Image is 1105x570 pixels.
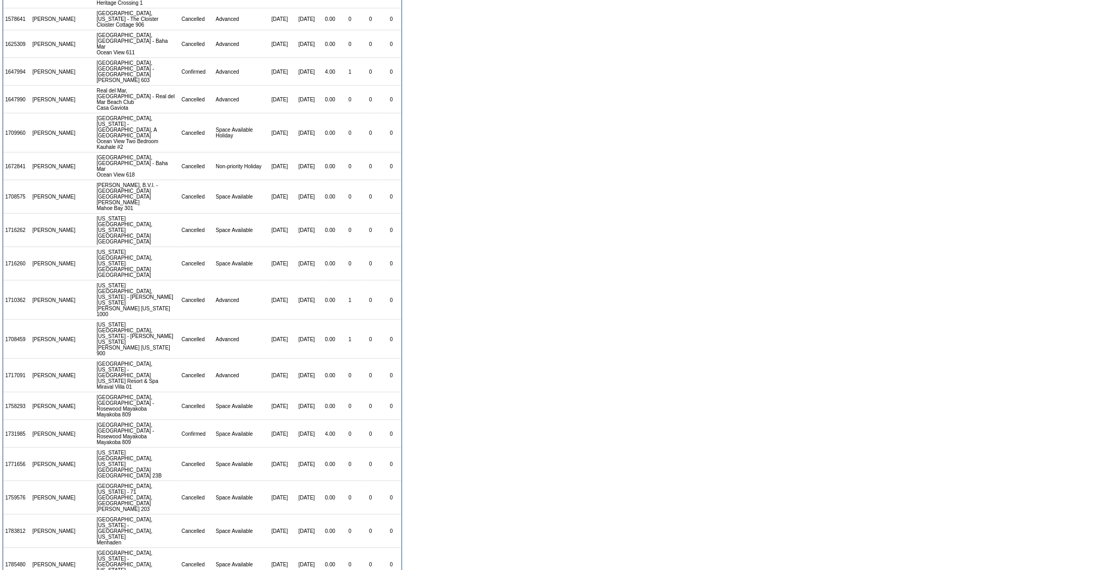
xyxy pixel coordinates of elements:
[293,515,321,548] td: [DATE]
[293,247,321,281] td: [DATE]
[30,448,78,481] td: [PERSON_NAME]
[95,420,180,448] td: [GEOGRAPHIC_DATA], [GEOGRAPHIC_DATA] - Rosewood Mayakoba Mayakoba 809
[3,58,30,86] td: 1647994
[266,153,292,180] td: [DATE]
[360,153,382,180] td: 0
[214,214,266,247] td: Space Available
[321,359,340,392] td: 0.00
[30,180,78,214] td: [PERSON_NAME]
[30,113,78,153] td: [PERSON_NAME]
[180,153,214,180] td: Cancelled
[180,448,214,481] td: Cancelled
[95,359,180,392] td: [GEOGRAPHIC_DATA], [US_STATE] - [GEOGRAPHIC_DATA] [US_STATE] Resort & Spa Miraval Villa 01
[266,281,292,320] td: [DATE]
[30,214,78,247] td: [PERSON_NAME]
[266,481,292,515] td: [DATE]
[214,180,266,214] td: Space Available
[340,58,360,86] td: 1
[214,86,266,113] td: Advanced
[180,359,214,392] td: Cancelled
[214,359,266,392] td: Advanced
[381,58,402,86] td: 0
[30,281,78,320] td: [PERSON_NAME]
[3,281,30,320] td: 1710362
[95,113,180,153] td: [GEOGRAPHIC_DATA], [US_STATE] - [GEOGRAPHIC_DATA], A [GEOGRAPHIC_DATA] Ocean View Two Bedroom Kau...
[293,113,321,153] td: [DATE]
[30,153,78,180] td: [PERSON_NAME]
[321,113,340,153] td: 0.00
[381,281,402,320] td: 0
[340,281,360,320] td: 1
[360,392,382,420] td: 0
[214,30,266,58] td: Advanced
[95,30,180,58] td: [GEOGRAPHIC_DATA], [GEOGRAPHIC_DATA] - Baha Mar Ocean View 611
[180,281,214,320] td: Cancelled
[180,481,214,515] td: Cancelled
[266,113,292,153] td: [DATE]
[360,281,382,320] td: 0
[340,320,360,359] td: 1
[180,214,214,247] td: Cancelled
[180,392,214,420] td: Cancelled
[214,153,266,180] td: Non-priority Holiday
[321,320,340,359] td: 0.00
[30,420,78,448] td: [PERSON_NAME]
[214,515,266,548] td: Space Available
[293,180,321,214] td: [DATE]
[381,392,402,420] td: 0
[381,359,402,392] td: 0
[321,86,340,113] td: 0.00
[3,392,30,420] td: 1758293
[214,58,266,86] td: Advanced
[293,30,321,58] td: [DATE]
[214,420,266,448] td: Space Available
[321,58,340,86] td: 4.00
[266,180,292,214] td: [DATE]
[3,247,30,281] td: 1716260
[3,515,30,548] td: 1783812
[340,392,360,420] td: 0
[381,320,402,359] td: 0
[30,320,78,359] td: [PERSON_NAME]
[180,180,214,214] td: Cancelled
[381,247,402,281] td: 0
[266,30,292,58] td: [DATE]
[214,481,266,515] td: Space Available
[321,392,340,420] td: 0.00
[30,30,78,58] td: [PERSON_NAME]
[30,58,78,86] td: [PERSON_NAME]
[293,392,321,420] td: [DATE]
[340,86,360,113] td: 0
[293,153,321,180] td: [DATE]
[95,320,180,359] td: [US_STATE][GEOGRAPHIC_DATA], [US_STATE] - [PERSON_NAME] [US_STATE] [PERSON_NAME] [US_STATE] 900
[30,86,78,113] td: [PERSON_NAME]
[340,30,360,58] td: 0
[266,320,292,359] td: [DATE]
[321,247,340,281] td: 0.00
[266,420,292,448] td: [DATE]
[30,392,78,420] td: [PERSON_NAME]
[30,515,78,548] td: [PERSON_NAME]
[321,448,340,481] td: 0.00
[214,247,266,281] td: Space Available
[95,481,180,515] td: [GEOGRAPHIC_DATA], [US_STATE] - 71 [GEOGRAPHIC_DATA], [GEOGRAPHIC_DATA] [PERSON_NAME] 203
[214,113,266,153] td: Space Available Holiday
[293,281,321,320] td: [DATE]
[180,113,214,153] td: Cancelled
[340,214,360,247] td: 0
[293,481,321,515] td: [DATE]
[95,448,180,481] td: [US_STATE][GEOGRAPHIC_DATA], [US_STATE][GEOGRAPHIC_DATA] [GEOGRAPHIC_DATA] 23B
[340,247,360,281] td: 0
[180,420,214,448] td: Confirmed
[3,153,30,180] td: 1672841
[360,481,382,515] td: 0
[381,153,402,180] td: 0
[381,8,402,30] td: 0
[360,86,382,113] td: 0
[95,86,180,113] td: Real del Mar, [GEOGRAPHIC_DATA] - Real del Mar Beach Club Casa Gaviota
[321,214,340,247] td: 0.00
[214,281,266,320] td: Advanced
[381,214,402,247] td: 0
[381,180,402,214] td: 0
[321,8,340,30] td: 0.00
